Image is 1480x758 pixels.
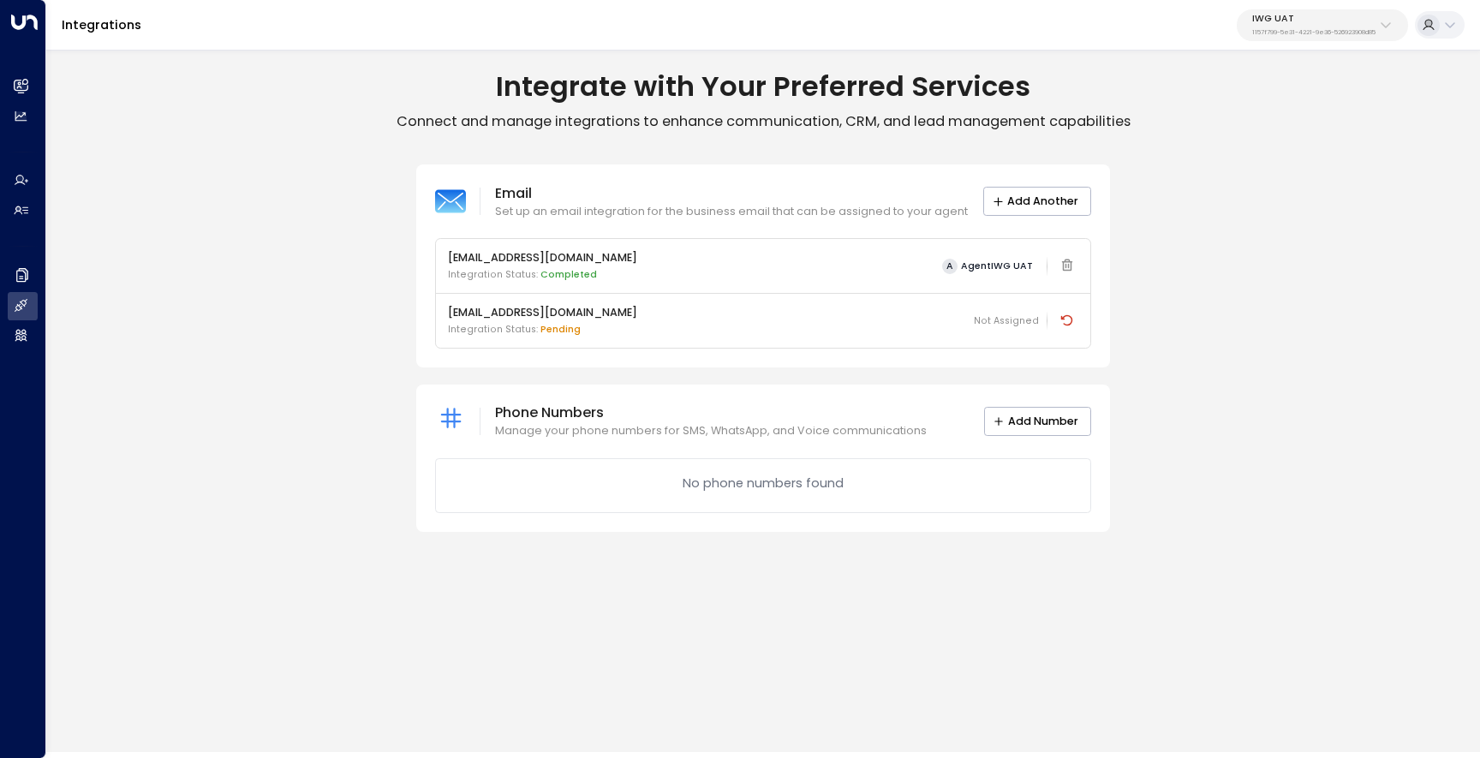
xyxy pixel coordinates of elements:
[448,323,637,337] p: Integration Status:
[495,423,927,439] p: Manage your phone numbers for SMS, WhatsApp, and Voice communications
[448,250,637,266] p: [EMAIL_ADDRESS][DOMAIN_NAME]
[683,474,844,493] p: No phone numbers found
[1055,254,1078,278] span: Email integration cannot be deleted while linked to an active agent. Please deactivate the agent ...
[974,314,1039,328] span: Not Assigned
[62,16,141,33] a: Integrations
[540,268,597,281] span: Completed
[961,261,1033,272] span: AgentIWG UAT
[983,187,1091,216] button: Add Another
[495,183,968,204] p: Email
[448,305,637,321] p: [EMAIL_ADDRESS][DOMAIN_NAME]
[540,323,581,336] span: pending
[1252,29,1376,36] p: 1157f799-5e31-4221-9e36-526923908d85
[495,403,927,423] p: Phone Numbers
[46,69,1480,104] h1: Integrate with Your Preferred Services
[1237,9,1408,41] button: IWG UAT1157f799-5e31-4221-9e36-526923908d85
[448,268,637,282] p: Integration Status:
[46,112,1480,131] p: Connect and manage integrations to enhance communication, CRM, and lead management capabilities
[984,407,1091,436] button: Add Number
[1252,14,1376,24] p: IWG UAT
[495,204,968,220] p: Set up an email integration for the business email that can be assigned to your agent
[942,259,958,274] span: A
[935,255,1039,277] button: AAgentIWG UAT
